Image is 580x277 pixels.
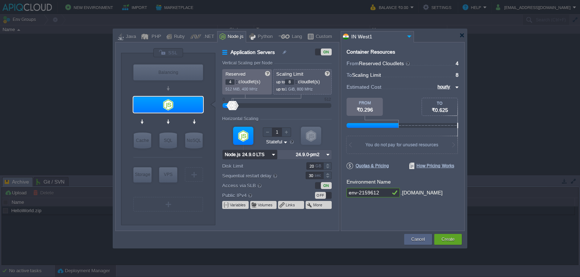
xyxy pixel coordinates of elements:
div: OFF [315,192,326,199]
span: 4 [456,60,459,66]
div: Storage Containers [133,167,152,182]
div: SQL Databases [159,133,177,148]
div: SQL [159,133,177,148]
div: .[DOMAIN_NAME] [401,188,443,198]
label: Environment Name [347,179,391,185]
span: Reserved Cloudlets [359,60,411,66]
div: NoSQL Databases [185,133,203,148]
div: VPS [159,167,177,182]
div: 0 [223,97,225,101]
div: NoSQL [185,133,203,148]
div: FROM [347,101,383,105]
span: To [347,72,352,78]
div: Java [124,32,136,42]
div: TO [422,101,457,105]
button: Variables [230,202,246,208]
p: cloudlet(s) [225,77,269,85]
div: Application Servers [133,97,203,113]
div: Cache [134,133,151,148]
div: Ruby [172,32,185,42]
span: Quotas & Pricing [347,163,389,169]
div: Horizontal Scaling [222,116,260,121]
label: Disk Limit [222,162,296,170]
div: sec [315,172,323,179]
span: Estimated Cost [347,83,381,91]
div: Create New Layer [133,197,203,211]
button: Links [286,202,296,208]
div: Container Resources [347,49,395,55]
span: up to [276,80,285,84]
span: 512 MiB, 400 MHz [225,87,258,91]
div: Lang [290,32,302,42]
label: Sequential restart delay [222,172,296,180]
div: Node.js [225,32,244,42]
div: Vertical Scaling per Node [222,60,274,66]
div: Storage [133,167,152,182]
span: Scaling Limit [276,71,303,77]
span: From [347,60,359,66]
span: 8 [456,72,459,78]
span: up to [276,87,285,91]
div: Elastic VPS [159,167,177,182]
span: ₹0.296 [357,107,373,113]
div: 512 [324,97,331,101]
span: How Pricing Works [409,163,454,169]
div: Balancing [133,64,203,80]
button: More [313,202,323,208]
div: Custom [314,32,332,42]
label: Access via SLB [222,181,296,189]
span: ₹0.625 [432,107,448,113]
span: 1 GiB, 800 MHz [285,87,313,91]
button: Cancel [411,236,425,243]
div: ON [321,182,332,189]
button: Volumes [258,202,273,208]
div: ON [321,49,332,55]
span: Reserved [225,71,245,77]
div: Python [256,32,273,42]
p: cloudlet(s) [276,77,329,85]
span: Scaling Limit [352,72,381,78]
label: Public IPv4 [222,191,296,199]
button: Create [442,236,455,243]
div: Load Balancer [133,64,203,80]
div: .NET [201,32,214,42]
div: Create New Layer [185,167,203,182]
div: PHP [149,32,161,42]
div: GB [315,163,323,169]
